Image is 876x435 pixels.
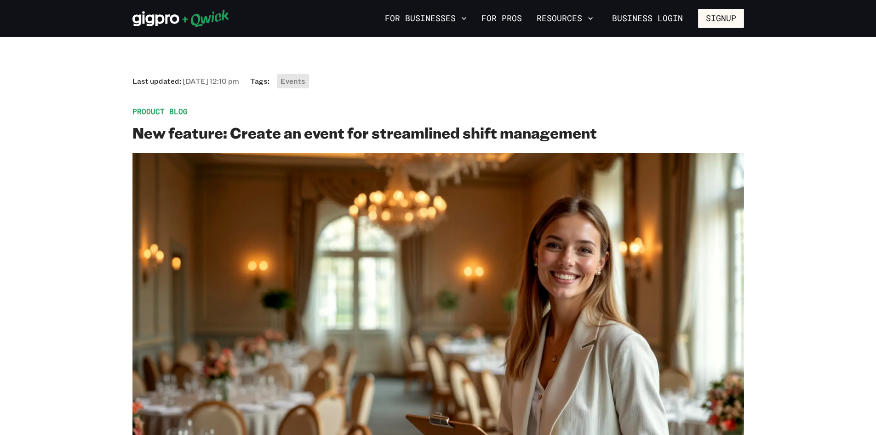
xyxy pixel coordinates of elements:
button: Resources [533,11,597,26]
span: Last updated: [132,76,239,86]
span: [DATE] 12:10 pm [183,76,239,86]
span: Tags: [250,76,269,86]
span: Events [281,76,305,86]
button: Signup [698,9,744,28]
button: For Businesses [381,11,470,26]
h2: New feature: Create an event for streamlined shift management [132,123,744,142]
a: For Pros [478,11,526,26]
span: Product Blog [132,107,744,116]
a: Business Login [604,9,691,28]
